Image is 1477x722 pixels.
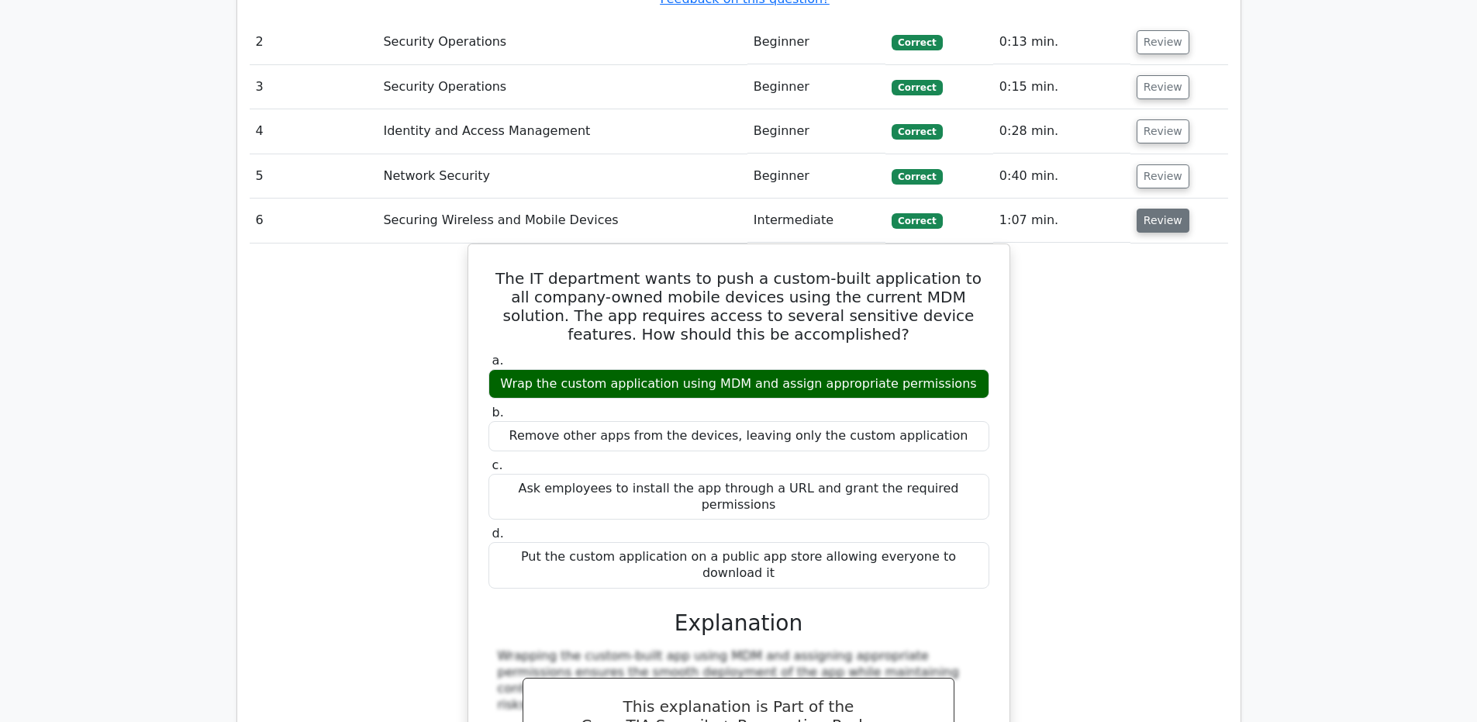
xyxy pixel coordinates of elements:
[892,124,942,140] span: Correct
[892,80,942,95] span: Correct
[377,65,747,109] td: Security Operations
[1137,30,1189,54] button: Review
[492,458,503,472] span: c.
[492,405,504,420] span: b.
[747,199,885,243] td: Intermediate
[498,648,980,713] div: Wrapping the custom-built app using MDM and assigning appropriate permissions ensures the smooth ...
[1137,164,1189,188] button: Review
[498,610,980,637] h3: Explanation
[250,154,378,199] td: 5
[1137,209,1189,233] button: Review
[377,199,747,243] td: Securing Wireless and Mobile Devices
[250,65,378,109] td: 3
[747,154,885,199] td: Beginner
[377,154,747,199] td: Network Security
[492,353,504,368] span: a.
[993,65,1130,109] td: 0:15 min.
[377,109,747,154] td: Identity and Access Management
[488,421,989,451] div: Remove other apps from the devices, leaving only the custom application
[747,20,885,64] td: Beginner
[488,542,989,589] div: Put the custom application on a public app store allowing everyone to download it
[250,109,378,154] td: 4
[993,109,1130,154] td: 0:28 min.
[892,169,942,185] span: Correct
[1137,119,1189,143] button: Review
[492,526,504,541] span: d.
[892,213,942,229] span: Correct
[993,199,1130,243] td: 1:07 min.
[487,269,991,344] h5: The IT department wants to push a custom-built application to all company-owned mobile devices us...
[993,154,1130,199] td: 0:40 min.
[250,20,378,64] td: 2
[747,65,885,109] td: Beginner
[747,109,885,154] td: Beginner
[488,369,989,399] div: Wrap the custom application using MDM and assign appropriate permissions
[488,474,989,520] div: Ask employees to install the app through a URL and grant the required permissions
[250,199,378,243] td: 6
[377,20,747,64] td: Security Operations
[1137,75,1189,99] button: Review
[993,20,1130,64] td: 0:13 min.
[892,35,942,50] span: Correct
